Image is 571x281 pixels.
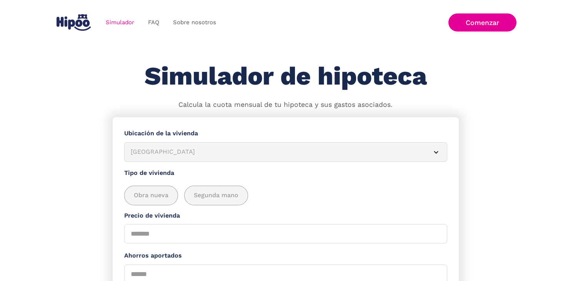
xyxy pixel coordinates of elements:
article: [GEOGRAPHIC_DATA] [124,142,447,162]
a: Simulador [99,15,141,30]
a: Comenzar [448,13,516,32]
h1: Simulador de hipoteca [145,62,427,90]
span: Segunda mano [194,191,238,200]
label: Ahorros aportados [124,251,447,261]
div: add_description_here [124,186,447,205]
a: FAQ [141,15,166,30]
label: Tipo de vivienda [124,168,447,178]
label: Ubicación de la vivienda [124,129,447,138]
p: Calcula la cuota mensual de tu hipoteca y sus gastos asociados. [178,100,393,110]
a: home [55,11,93,34]
label: Precio de vivienda [124,211,447,221]
span: Obra nueva [134,191,168,200]
div: [GEOGRAPHIC_DATA] [131,147,422,157]
a: Sobre nosotros [166,15,223,30]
